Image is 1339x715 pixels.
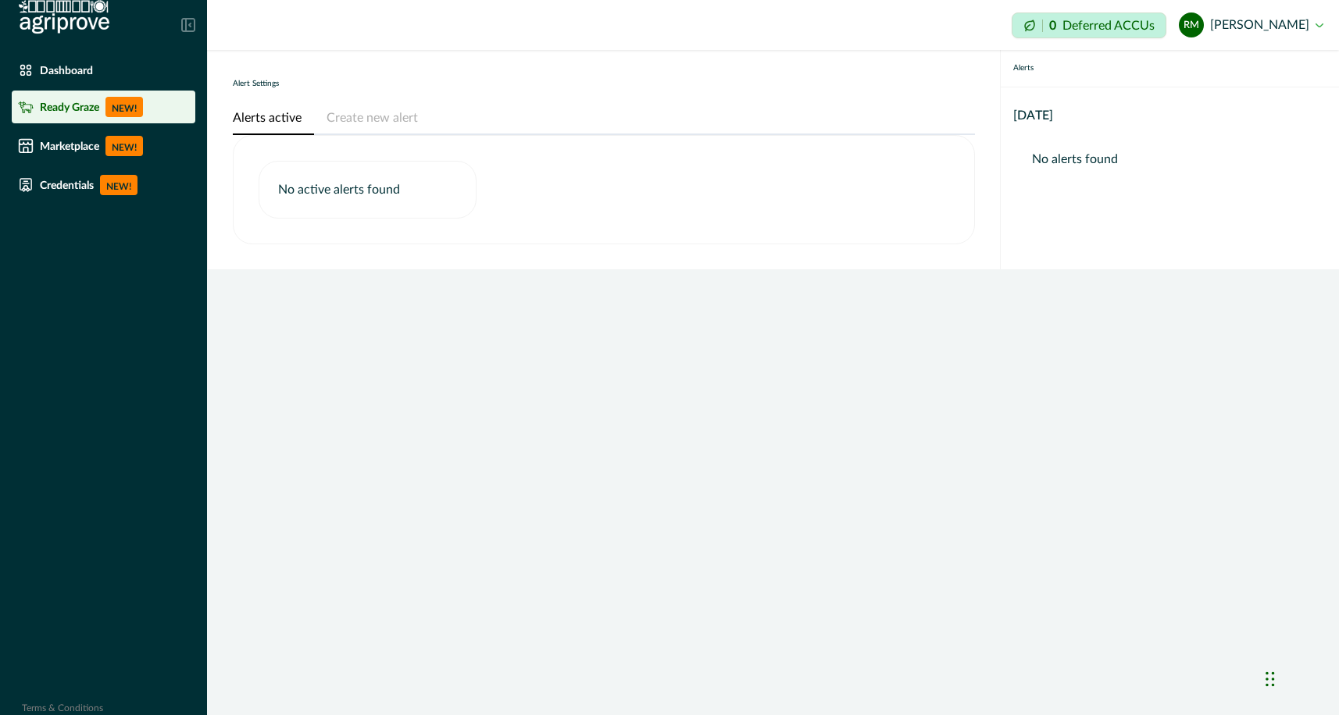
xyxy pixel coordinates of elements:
[1261,640,1339,715] iframe: Chat Widget
[105,136,143,156] p: NEW!
[12,56,195,84] a: Dashboard
[12,91,195,123] a: Ready GrazeNEW!
[105,97,143,117] p: NEW!
[233,78,279,90] p: Alert Settings
[12,169,195,201] a: CredentialsNEW!
[1013,106,1053,125] p: [DATE]
[12,130,195,162] a: MarketplaceNEW!
[259,161,477,219] div: No active alerts found
[1049,20,1056,32] p: 0
[40,64,93,76] p: Dashboard
[40,140,99,152] p: Marketplace
[1062,20,1155,31] p: Deferred ACCUs
[1179,6,1323,44] button: Rodney McIntyre[PERSON_NAME]
[40,179,94,191] p: Credentials
[314,102,430,135] button: Create new alert
[233,102,314,135] button: Alerts active
[40,101,99,113] p: Ready Graze
[22,703,103,713] a: Terms & Conditions
[1032,150,1308,169] p: No alerts found
[100,175,137,195] p: NEW!
[1266,656,1275,703] div: Drag
[1013,62,1034,74] p: Alerts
